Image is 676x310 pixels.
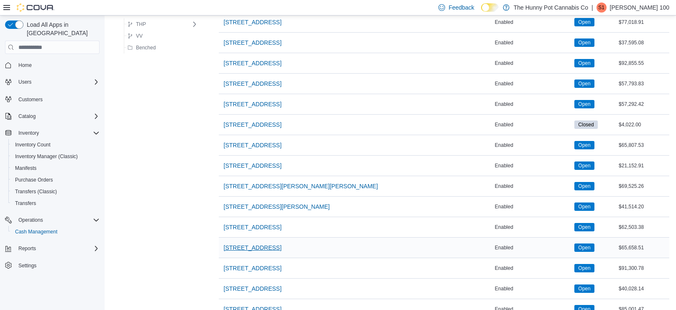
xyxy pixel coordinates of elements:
[493,202,573,212] div: Enabled
[224,120,282,129] span: [STREET_ADDRESS]
[12,227,61,237] a: Cash Management
[8,226,103,238] button: Cash Management
[578,285,590,292] span: Open
[493,17,573,27] div: Enabled
[124,19,149,29] button: THP
[15,141,51,148] span: Inventory Count
[15,77,100,87] span: Users
[18,113,36,120] span: Catalog
[15,60,35,70] a: Home
[574,223,594,231] span: Open
[578,80,590,87] span: Open
[18,130,39,136] span: Inventory
[15,95,46,105] a: Customers
[15,128,100,138] span: Inventory
[15,177,53,183] span: Purchase Orders
[12,175,100,185] span: Purchase Orders
[8,139,103,151] button: Inventory Count
[617,161,669,171] div: $21,152.91
[493,263,573,273] div: Enabled
[8,186,103,197] button: Transfers (Classic)
[124,43,159,53] button: Benched
[15,261,40,271] a: Settings
[578,18,590,26] span: Open
[481,3,499,12] input: Dark Mode
[220,14,285,31] button: [STREET_ADDRESS]
[12,198,100,208] span: Transfers
[617,140,669,150] div: $65,807.53
[12,163,40,173] a: Manifests
[574,182,594,190] span: Open
[591,3,593,13] p: |
[15,111,39,121] button: Catalog
[578,203,590,210] span: Open
[493,161,573,171] div: Enabled
[514,3,588,13] p: The Hunny Pot Cannabis Co
[2,110,103,122] button: Catalog
[574,100,594,108] span: Open
[617,58,669,68] div: $92,855.55
[574,202,594,211] span: Open
[8,151,103,162] button: Inventory Manager (Classic)
[8,162,103,174] button: Manifests
[15,77,35,87] button: Users
[617,263,669,273] div: $91,300.78
[2,93,103,105] button: Customers
[574,18,594,26] span: Open
[220,75,285,92] button: [STREET_ADDRESS]
[15,260,100,271] span: Settings
[15,60,100,70] span: Home
[610,3,669,13] p: [PERSON_NAME] 100
[574,284,594,293] span: Open
[617,120,669,130] div: $4,022.00
[2,214,103,226] button: Operations
[578,264,590,272] span: Open
[18,245,36,252] span: Reports
[12,140,100,150] span: Inventory Count
[574,161,594,170] span: Open
[220,116,285,133] button: [STREET_ADDRESS]
[136,44,156,51] span: Benched
[493,243,573,253] div: Enabled
[15,153,78,160] span: Inventory Manager (Classic)
[12,227,100,237] span: Cash Management
[578,141,590,149] span: Open
[617,181,669,191] div: $69,525.26
[220,260,285,277] button: [STREET_ADDRESS]
[224,264,282,272] span: [STREET_ADDRESS]
[15,243,100,254] span: Reports
[617,17,669,27] div: $77,018.91
[578,59,590,67] span: Open
[220,198,333,215] button: [STREET_ADDRESS][PERSON_NAME]
[617,38,669,48] div: $37,595.08
[15,228,57,235] span: Cash Management
[224,223,282,231] span: [STREET_ADDRESS]
[493,120,573,130] div: Enabled
[8,197,103,209] button: Transfers
[220,239,285,256] button: [STREET_ADDRESS]
[578,100,590,108] span: Open
[224,18,282,26] span: [STREET_ADDRESS]
[15,200,36,207] span: Transfers
[224,38,282,47] span: [STREET_ADDRESS]
[493,140,573,150] div: Enabled
[578,39,590,46] span: Open
[124,31,146,41] button: VV
[15,94,100,104] span: Customers
[574,243,594,252] span: Open
[224,243,282,252] span: [STREET_ADDRESS]
[12,151,81,161] a: Inventory Manager (Classic)
[617,284,669,294] div: $40,028.14
[136,21,146,28] span: THP
[18,262,36,269] span: Settings
[224,161,282,170] span: [STREET_ADDRESS]
[578,121,594,128] span: Closed
[136,33,143,39] span: VV
[578,244,590,251] span: Open
[2,259,103,272] button: Settings
[617,99,669,109] div: $57,292.42
[574,79,594,88] span: Open
[224,182,378,190] span: [STREET_ADDRESS][PERSON_NAME][PERSON_NAME]
[224,59,282,67] span: [STREET_ADDRESS]
[617,79,669,89] div: $57,793.83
